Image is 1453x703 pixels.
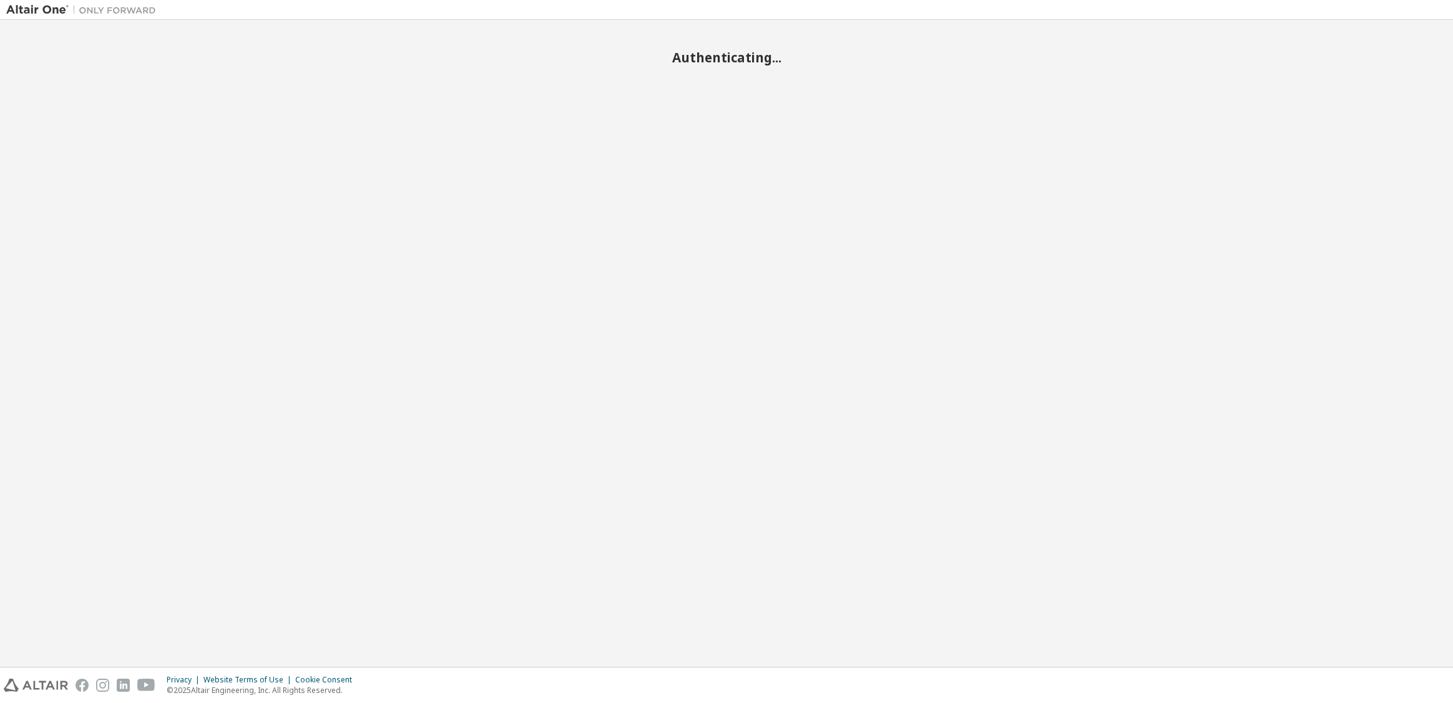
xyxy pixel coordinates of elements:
p: © 2025 Altair Engineering, Inc. All Rights Reserved. [167,685,360,696]
div: Privacy [167,675,203,685]
div: Cookie Consent [295,675,360,685]
img: youtube.svg [137,679,155,692]
h2: Authenticating... [6,49,1447,65]
img: linkedin.svg [117,679,130,692]
img: instagram.svg [96,679,109,692]
img: altair_logo.svg [4,679,68,692]
img: facebook.svg [76,679,89,692]
img: Altair One [6,4,162,16]
div: Website Terms of Use [203,675,295,685]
